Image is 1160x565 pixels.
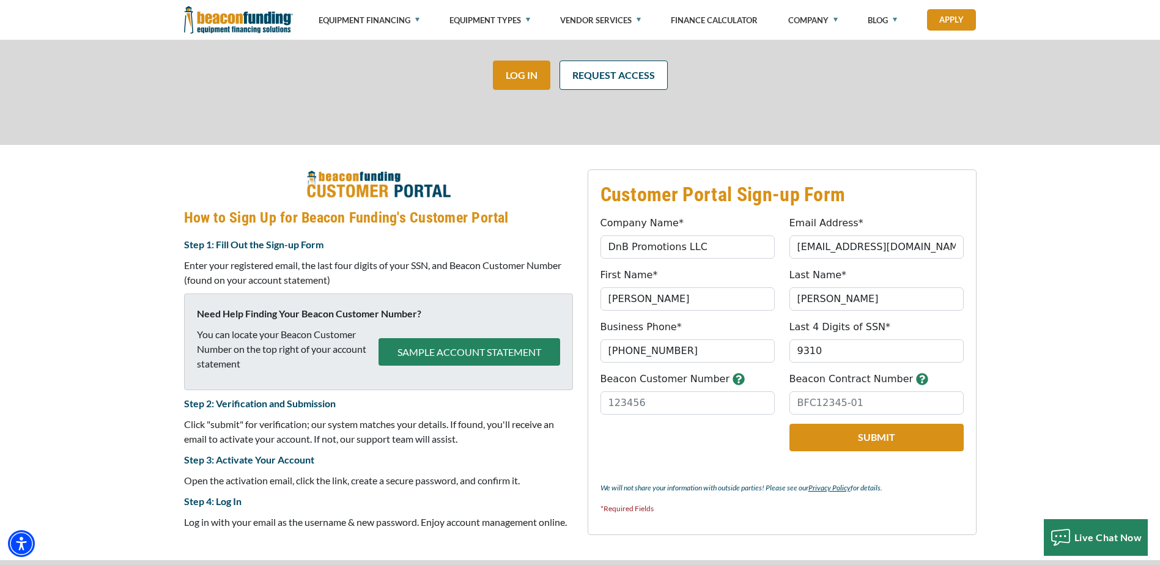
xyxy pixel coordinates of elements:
[600,235,775,259] input: Beacon Funding
[600,391,775,415] input: 123456
[789,268,847,282] label: Last Name*
[600,268,658,282] label: First Name*
[733,372,745,386] button: button
[600,481,964,495] p: We will not share your information with outside parties! Please see our for details.
[184,515,573,530] p: Log in with your email as the username & new password. Enjoy account management online.
[600,372,730,386] label: Beacon Customer Number
[184,417,573,446] p: Click "submit" for verification; our system matches your details. If found, you'll receive an ema...
[184,258,573,287] p: Enter your registered email, the last four digits of your SSN, and Beacon Customer Number (found ...
[808,483,851,492] a: Privacy Policy
[197,308,421,319] strong: Need Help Finding Your Beacon Customer Number?
[927,9,976,31] a: Apply
[789,424,964,451] button: Submit
[379,338,560,366] button: SAMPLE ACCOUNT STATEMENT
[916,372,928,386] button: button
[1044,519,1148,556] button: Live Chat Now
[1074,531,1142,543] span: Live Chat Now
[600,182,964,207] h3: Customer Portal Sign-up Form
[184,207,573,228] h4: How to Sign Up for Beacon Funding's Customer Portal
[789,287,964,311] input: Doe
[8,530,35,557] div: Accessibility Menu
[306,169,451,201] img: How to Sign Up for Beacon Funding's Customer Portal
[184,495,242,507] strong: Step 4: Log In
[600,501,964,516] p: *Required Fields
[493,61,550,90] a: LOG IN - open in a new tab
[789,372,914,386] label: Beacon Contract Number
[789,339,964,363] input: 1234
[184,397,336,409] strong: Step 2: Verification and Submission
[197,327,379,371] p: You can locate your Beacon Customer Number on the top right of your account statement
[600,339,775,363] input: (555) 555-5555
[789,320,891,334] label: Last 4 Digits of SSN*
[789,216,863,231] label: Email Address*
[600,287,775,311] input: John
[600,424,749,462] iframe: reCAPTCHA
[184,454,314,465] strong: Step 3: Activate Your Account
[560,61,668,90] a: REQUEST ACCESS
[184,473,573,488] p: Open the activation email, click the link, create a secure password, and confirm it.
[789,391,964,415] input: BFC12345-01
[600,216,684,231] label: Company Name*
[184,238,323,250] strong: Step 1: Fill Out the Sign-up Form
[600,320,682,334] label: Business Phone*
[789,235,964,259] input: jdoe@gmail.com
